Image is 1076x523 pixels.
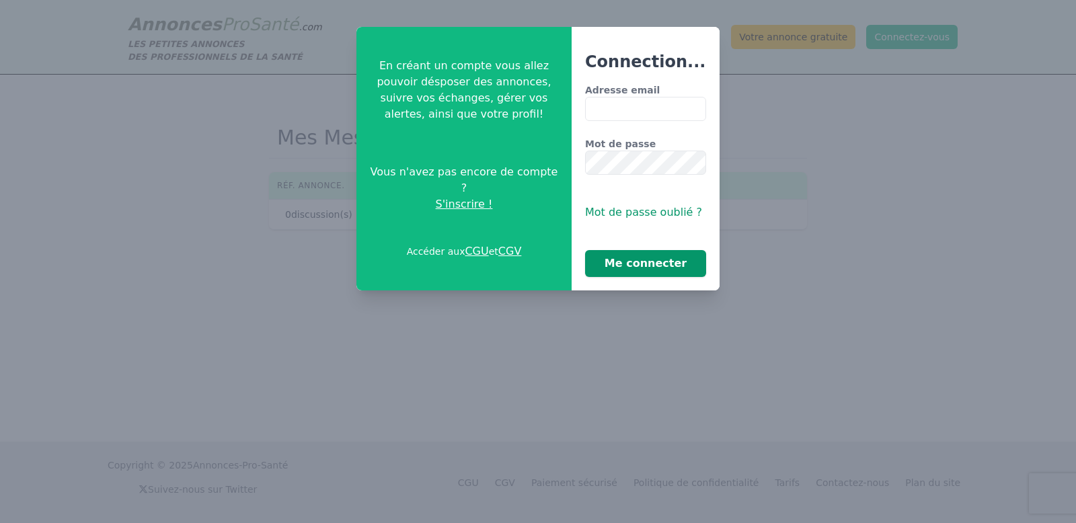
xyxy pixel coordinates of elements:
span: S'inscrire ! [436,196,493,212]
span: Mot de passe oublié ? [585,206,702,218]
label: Mot de passe [585,137,706,151]
p: Accéder aux et [407,243,522,259]
h3: Connection... [585,51,706,73]
p: En créant un compte vous allez pouvoir désposer des annonces, suivre vos échanges, gérer vos aler... [367,58,561,122]
span: Vous n'avez pas encore de compte ? [367,164,561,196]
label: Adresse email [585,83,706,97]
a: CGV [498,245,522,257]
a: CGU [465,245,488,257]
button: Me connecter [585,250,706,277]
